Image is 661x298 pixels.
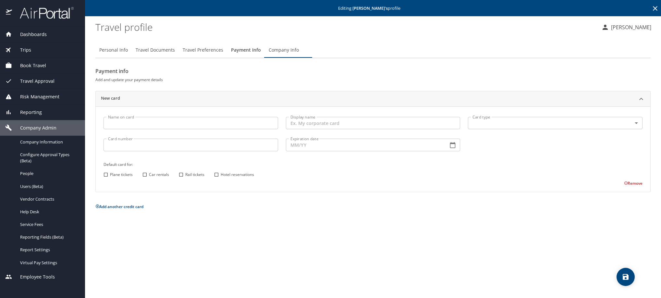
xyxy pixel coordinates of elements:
[95,204,143,209] button: Add another credit card
[6,6,13,19] img: icon-airportal.png
[185,172,204,178] span: Rail tickets
[20,234,77,240] span: Reporting Fields (Beta)
[20,152,77,164] span: Configure Approval Types (Beta)
[624,180,643,186] button: Remove
[96,91,650,107] div: New card
[99,46,128,54] span: Personal Info
[110,172,133,178] span: Plane tickets
[12,31,47,38] span: Dashboards
[12,273,55,280] span: Employee Tools
[20,221,77,228] span: Service Fees
[95,66,651,76] h2: Payment info
[12,62,46,69] span: Book Travel
[20,170,77,177] span: People
[183,46,223,54] span: Travel Preferences
[468,117,643,129] div: ​
[286,117,460,129] input: Ex. My corporate card
[12,46,31,54] span: Trips
[12,78,55,85] span: Travel Approval
[101,95,120,103] h2: New card
[95,42,651,58] div: Profile
[286,139,443,151] input: MM/YY
[12,93,59,100] span: Risk Management
[599,21,654,33] button: [PERSON_NAME]
[221,172,254,178] span: Hotel reservations
[104,161,643,168] h6: Default card for:
[12,124,56,131] span: Company Admin
[20,260,77,266] span: Virtual Pay Settings
[231,46,261,54] span: Payment Info
[12,109,42,116] span: Reporting
[352,5,388,11] strong: [PERSON_NAME] 's
[95,17,596,37] h1: Travel profile
[20,139,77,145] span: Company Information
[20,183,77,190] span: Users (Beta)
[269,46,299,54] span: Company Info
[87,6,659,10] p: Editing profile
[20,209,77,215] span: Help Desk
[20,247,77,253] span: Report Settings
[96,106,650,192] div: New card
[136,46,175,54] span: Travel Documents
[20,196,77,202] span: Vendor Contracts
[95,76,651,83] h6: Add and update your payment details
[13,6,74,19] img: airportal-logo.png
[149,172,169,178] span: Car rentals
[609,23,651,31] p: [PERSON_NAME]
[617,268,635,286] button: save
